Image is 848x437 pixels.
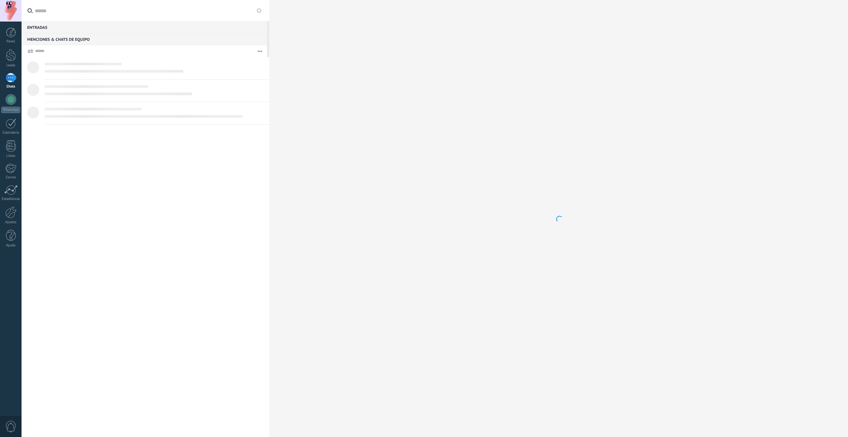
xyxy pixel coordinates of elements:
[1,131,21,135] div: Calendario
[1,154,21,158] div: Listas
[1,197,21,201] div: Estadísticas
[1,39,21,44] div: Panel
[1,107,20,113] div: WhatsApp
[1,63,21,68] div: Leads
[1,220,21,224] div: Ajustes
[1,175,21,180] div: Correo
[22,21,267,33] div: Entradas
[22,33,267,45] div: Menciones & Chats de equipo
[1,85,21,89] div: Chats
[1,243,21,248] div: Ayuda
